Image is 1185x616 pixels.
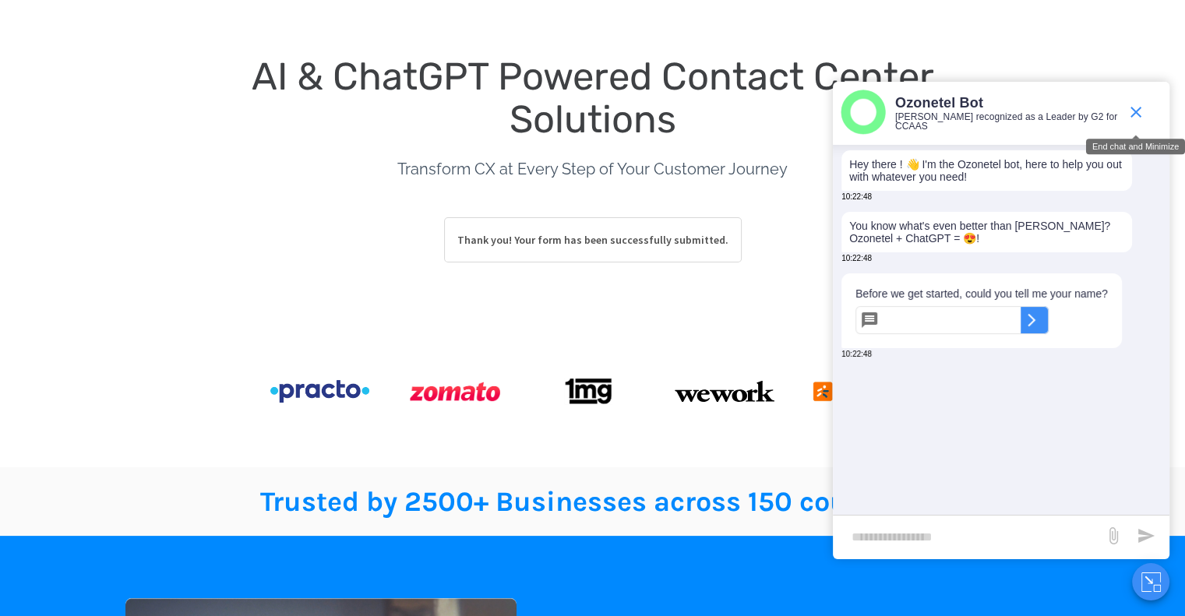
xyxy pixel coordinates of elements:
p: Ozonetel Bot [895,94,1119,112]
p: Hey there ! 👋 I'm the Ozonetel bot, here to help you out with whatever you need! [849,158,1124,183]
span: Transform CX at Every Step of Your Customer Journey [397,160,788,178]
span: 10:22:48 [841,192,872,201]
div: End chat and Minimize [1086,139,1185,155]
p: You know what's even better than [PERSON_NAME]? Ozonetel + ChatGPT = 😍! [849,220,1124,245]
span: 10:22:48 [841,254,872,262]
button: Close chat [1132,563,1169,600]
span: Trusted by 2500+ Businesses across 150 countries [260,485,926,518]
span: 10:22:48 [841,350,872,358]
p: Before we get started, could you tell me your name? [855,287,1108,300]
p: Thank you! Your form has been successfully submitted. [444,217,742,262]
span: end chat or minimize [1120,97,1151,128]
span: AI & ChatGPT Powered Contact Center Solutions [252,54,943,142]
div: new-msg-input [841,523,1096,551]
p: [PERSON_NAME] recognized as a Leader by G2 for CCAAS [895,112,1119,131]
img: header [841,90,886,135]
